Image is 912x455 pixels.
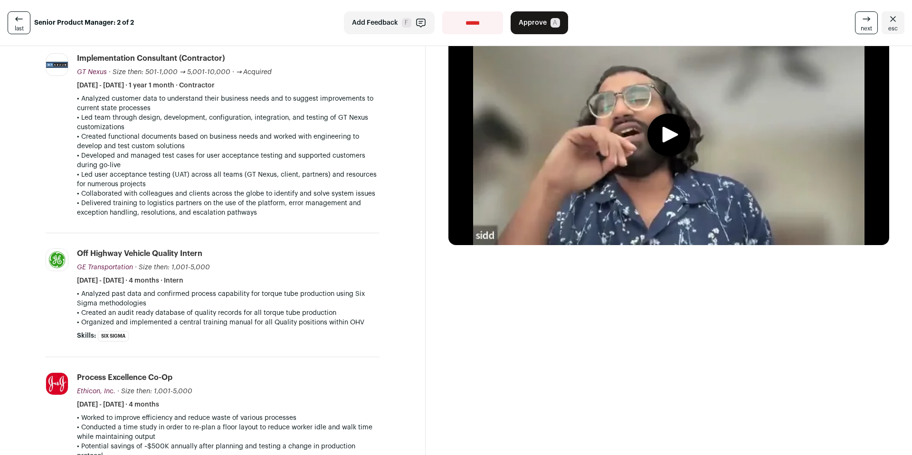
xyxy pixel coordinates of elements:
[402,18,411,28] span: F
[77,69,107,76] span: GT Nexus
[551,18,560,28] span: A
[232,67,234,77] span: ·
[77,318,380,327] p: • Organized and implemented a central training manual for all Quality positions within OHV
[77,331,96,341] span: Skills:
[344,11,435,34] button: Add Feedback F
[77,289,380,308] p: • Analyzed past data and confirmed process capability for torque tube production using Six Sigma ...
[77,94,380,113] p: • Analyzed customer data to understand their business needs and to suggest improvements to curren...
[888,25,898,32] span: esc
[77,199,380,218] p: • Delivered training to logistics partners on the use of the platform, error management and excep...
[77,264,133,271] span: GE Transportation
[77,413,380,423] p: • Worked to improve efficiency and reduce waste of various processes
[77,423,380,442] p: • Conducted a time study in order to re-plan a floor layout to reduce worker idle and walk time w...
[511,11,568,34] button: Approve A
[77,81,215,90] span: [DATE] - [DATE] · 1 year 1 month · Contractor
[34,18,134,28] strong: Senior Product Manager: 2 of 2
[8,11,30,34] a: last
[77,388,115,395] span: Ethicon, Inc.
[77,189,380,199] p: • Collaborated with colleagues and clients across the globe to identify and solve system issues
[236,69,272,76] span: → Acquired
[135,264,210,271] span: · Size then: 1,001-5,000
[98,331,129,341] li: Six Sigma
[77,308,380,318] p: • Created an audit ready database of quality records for all torque tube production
[519,18,547,28] span: Approve
[77,151,380,170] p: • Developed and managed test cases for user acceptance testing and supported customers during go-...
[77,113,380,132] p: • Led team through design, development, configuration, integration, and testing of GT Nexus custo...
[77,132,380,151] p: • Created functional documents based on business needs and worked with engineering to develop and...
[77,53,225,64] div: Implementation Consultant (Contractor)
[861,25,872,32] span: next
[77,372,172,383] div: Process Excellence Co-Op
[117,388,192,395] span: · Size then: 1,001-5,000
[77,248,202,259] div: Off Highway Vehicle Quality Intern
[46,249,68,271] img: fabe809305e04597859d27d6d1a1e5ce8866cced5d1a3bfae24bcf0af769d6ae.jpg
[46,373,68,395] img: b1d20daa76377e019e0bdff4c8981efa61b109ce95705d02399fbd463cd31f7a.jpg
[77,170,380,189] p: • Led user acceptance testing (UAT) across all teams (GT Nexus, client, partners) and resources f...
[77,400,159,409] span: [DATE] - [DATE] · 4 months
[77,276,183,285] span: [DATE] - [DATE] · 4 months · Intern
[46,62,68,68] img: 49405b9b867620d2378cf55e0e4e174f7d74fa786668dec79b2066ca78ac9f71.jpg
[109,69,230,76] span: · Size then: 501-1,000 → 5,001-10,000
[855,11,878,34] a: next
[15,25,24,32] span: last
[882,11,904,34] a: Close
[352,18,398,28] span: Add Feedback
